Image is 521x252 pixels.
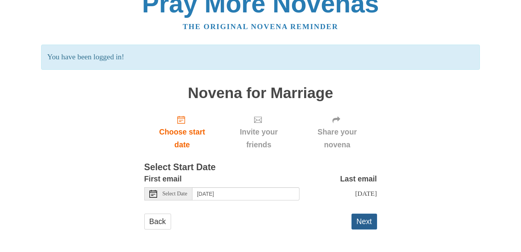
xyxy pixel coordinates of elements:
[144,109,220,155] a: Choose start date
[144,85,377,102] h1: Novena for Marriage
[152,126,213,151] span: Choose start date
[41,45,480,70] p: You have been logged in!
[144,173,182,185] label: First email
[340,173,377,185] label: Last email
[298,109,377,155] div: Click "Next" to confirm your start date first.
[355,190,377,197] span: [DATE]
[351,214,377,230] button: Next
[144,214,171,230] a: Back
[192,187,299,200] input: Use the arrow keys to pick a date
[305,126,369,151] span: Share your novena
[144,162,377,173] h3: Select Start Date
[183,22,338,31] a: The original novena reminder
[220,109,297,155] div: Click "Next" to confirm your start date first.
[163,191,187,197] span: Select Date
[228,126,289,151] span: Invite your friends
